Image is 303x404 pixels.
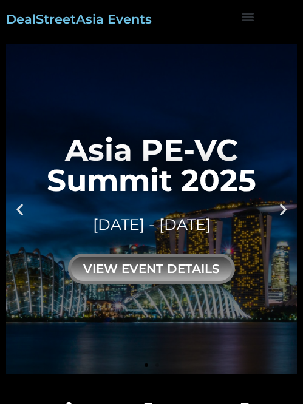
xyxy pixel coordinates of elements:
div: Asia PE-VC Summit 2025 [6,135,297,196]
a: Asia PE-VC Summit 2025[DATE] - [DATE]view event details [6,44,297,374]
span: Go to slide 1 [145,363,148,367]
div: Previous slide [12,202,27,217]
div: [DATE] - [DATE] [6,214,297,235]
a: DealStreetAsia Events [6,12,152,27]
div: view event details [68,254,235,284]
div: Menu Toggle [238,6,258,26]
span: Go to slide 2 [155,363,159,367]
div: Next slide [276,202,291,217]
